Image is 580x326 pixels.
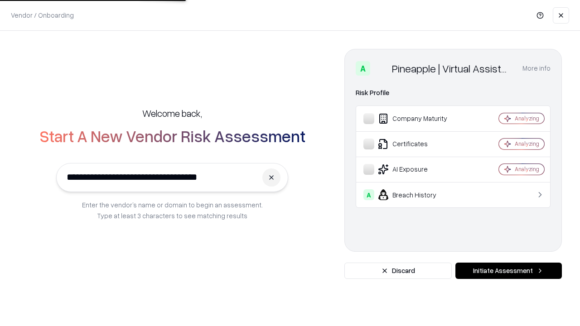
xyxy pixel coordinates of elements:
[356,87,551,98] div: Risk Profile
[356,61,370,76] div: A
[142,107,202,120] h5: Welcome back,
[344,263,452,279] button: Discard
[515,165,539,173] div: Analyzing
[392,61,512,76] div: Pineapple | Virtual Assistant Agency
[11,10,74,20] p: Vendor / Onboarding
[363,189,374,200] div: A
[363,189,472,200] div: Breach History
[455,263,562,279] button: Initiate Assessment
[374,61,388,76] img: Pineapple | Virtual Assistant Agency
[515,115,539,122] div: Analyzing
[363,139,472,149] div: Certificates
[39,127,305,145] h2: Start A New Vendor Risk Assessment
[363,164,472,175] div: AI Exposure
[82,199,263,221] p: Enter the vendor’s name or domain to begin an assessment. Type at least 3 characters to see match...
[363,113,472,124] div: Company Maturity
[522,60,551,77] button: More info
[515,140,539,148] div: Analyzing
